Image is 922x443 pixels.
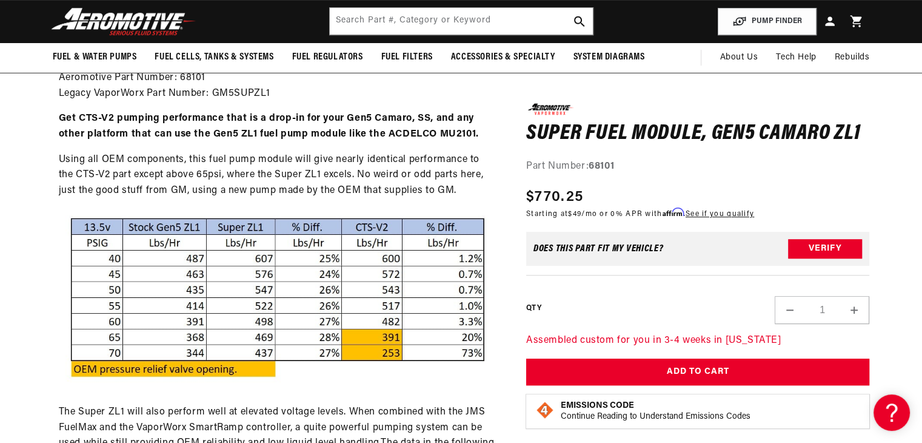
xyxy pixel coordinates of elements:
p: Aeromotive Part Number: 68101 Legacy VaporWorx Part Number: GM5SUPZL1 [59,70,496,101]
summary: Tech Help [767,43,825,72]
summary: Fuel Regulators [283,43,372,72]
div: Does This part fit My vehicle? [533,244,664,254]
span: Rebuilds [835,51,870,64]
strong: 68101 [589,161,614,171]
div: Part Number: [526,159,870,175]
summary: Fuel & Water Pumps [44,43,146,72]
summary: Rebuilds [826,43,879,72]
p: Using all OEM components, this fuel pump module will give nearly identical performance to the CTS... [59,152,496,199]
a: See if you qualify - Learn more about Affirm Financing (opens in modal) [686,211,754,218]
span: System Diagrams [573,51,645,64]
p: Assembled custom for you in 3-4 weeks in [US_STATE] [526,333,870,349]
span: $49 [568,211,581,218]
span: Accessories & Specialty [451,51,555,64]
input: Search by Part Number, Category or Keyword [330,8,593,35]
span: Affirm [663,208,684,217]
a: About Us [710,43,767,72]
button: PUMP FINDER [718,8,817,35]
button: Emissions CodeContinue Reading to Understand Emissions Codes [561,401,750,422]
summary: Accessories & Specialty [442,43,564,72]
summary: Fuel Filters [372,43,442,72]
strong: Get CTS-V2 pumping performance that is a drop-in for your Gen5 Camaro, SS, and any other platform... [59,113,479,139]
h1: Super Fuel Module, Gen5 Camaro ZL1 [526,124,870,144]
summary: System Diagrams [564,43,654,72]
span: Tech Help [776,51,816,64]
p: Continue Reading to Understand Emissions Codes [561,411,750,422]
img: Aeromotive [48,7,199,36]
img: Emissions code [535,401,555,420]
button: search button [566,8,593,35]
button: Add to Cart [526,358,870,385]
button: Verify [788,239,862,259]
span: Fuel & Water Pumps [53,51,137,64]
summary: Fuel Cells, Tanks & Systems [145,43,282,72]
span: Fuel Regulators [292,51,363,64]
strong: Emissions Code [561,401,634,410]
span: $770.25 [526,186,583,208]
span: Fuel Cells, Tanks & Systems [155,51,273,64]
span: Fuel Filters [381,51,433,64]
label: QTY [526,303,541,313]
span: About Us [720,53,758,62]
p: Starting at /mo or 0% APR with . [526,208,754,220]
